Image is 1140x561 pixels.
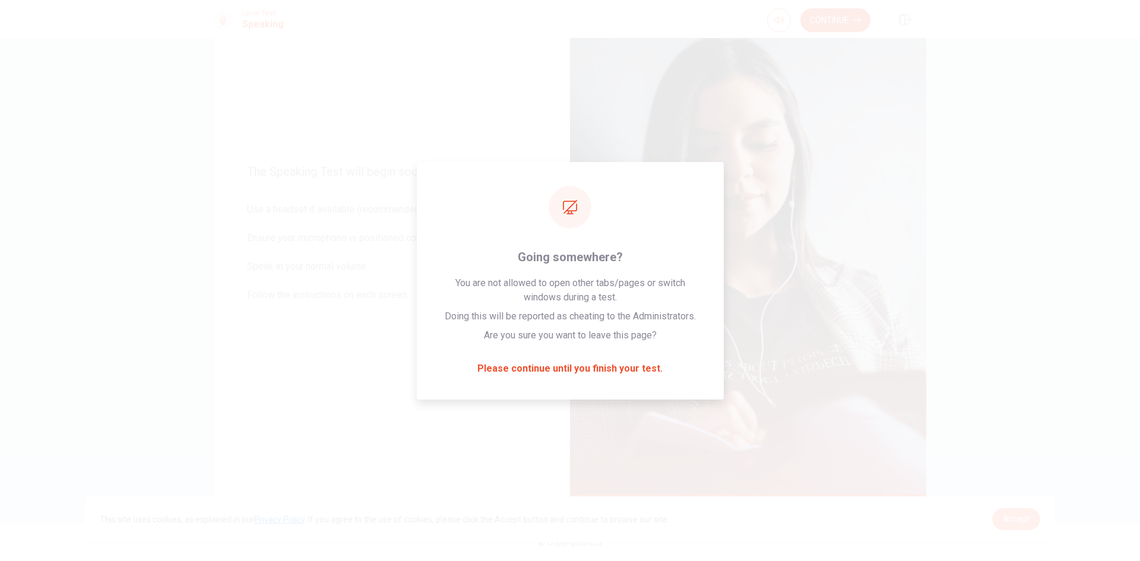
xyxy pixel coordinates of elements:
span: © Copyright 2025 [538,538,602,547]
span: Level Test [242,9,284,17]
span: Use a headset if available (recommended for best audio quality). Ensure your microphone is positi... [247,202,537,316]
span: This site uses cookies, as explained in our . If you agree to the use of cookies, please click th... [100,515,669,524]
button: Continue [800,8,870,32]
a: Privacy Policy [254,515,305,524]
span: Accept [1003,514,1030,524]
div: cookieconsent [85,496,1054,542]
span: The Speaking Test will begin soon. [247,164,537,179]
h1: Speaking [242,17,284,31]
a: dismiss cookie message [992,508,1040,530]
